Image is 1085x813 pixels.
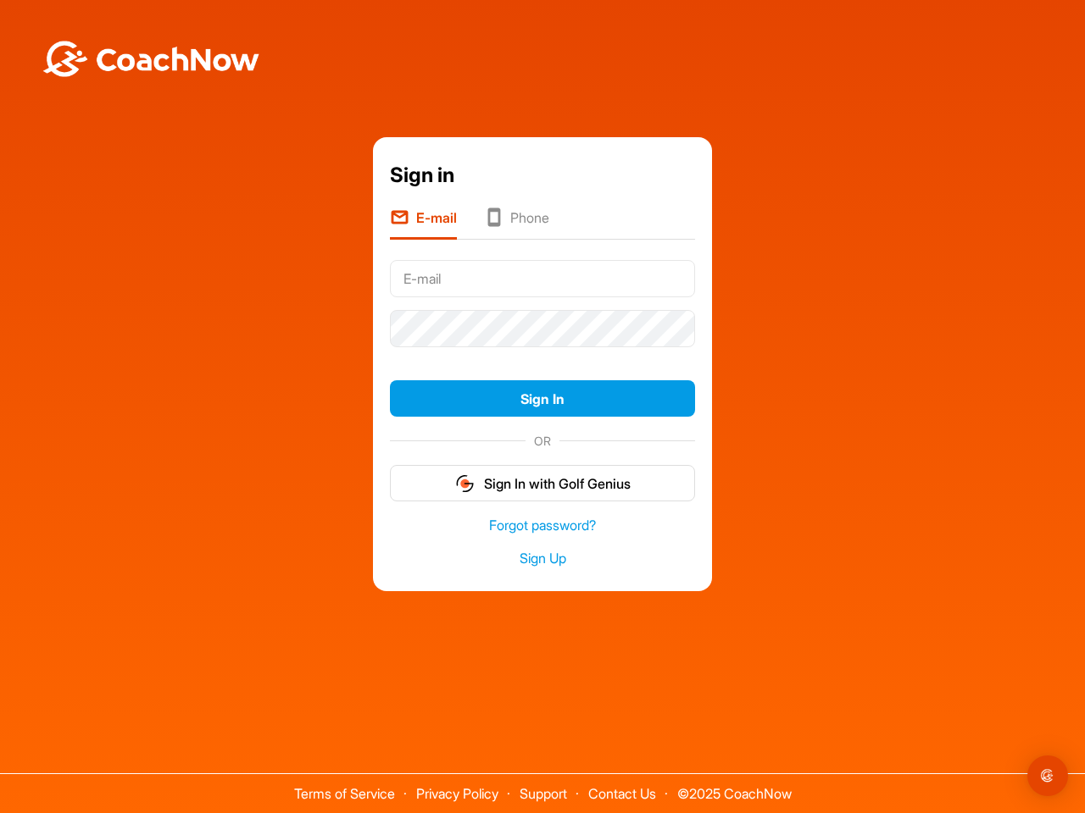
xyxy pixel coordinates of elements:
div: Open Intercom Messenger [1027,755,1068,796]
div: Sign in [390,160,695,191]
button: Sign In [390,380,695,417]
a: Forgot password? [390,516,695,535]
span: OR [526,432,559,450]
span: © 2025 CoachNow [669,774,800,800]
img: BwLJSsUCoWCh5upNqxVrqldRgqLPVwmV24tXu5FoVAoFEpwwqQ3VIfuoInZCoVCoTD4vwADAC3ZFMkVEQFDAAAAAElFTkSuQmCC [41,41,261,77]
button: Sign In with Golf Genius [390,465,695,501]
img: gg_logo [454,473,476,494]
a: Terms of Service [294,785,395,802]
a: Support [520,785,567,802]
a: Privacy Policy [416,785,498,802]
a: Sign Up [390,549,695,568]
input: E-mail [390,260,695,297]
li: E-mail [390,207,457,240]
a: Contact Us [588,785,656,802]
li: Phone [484,207,549,240]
